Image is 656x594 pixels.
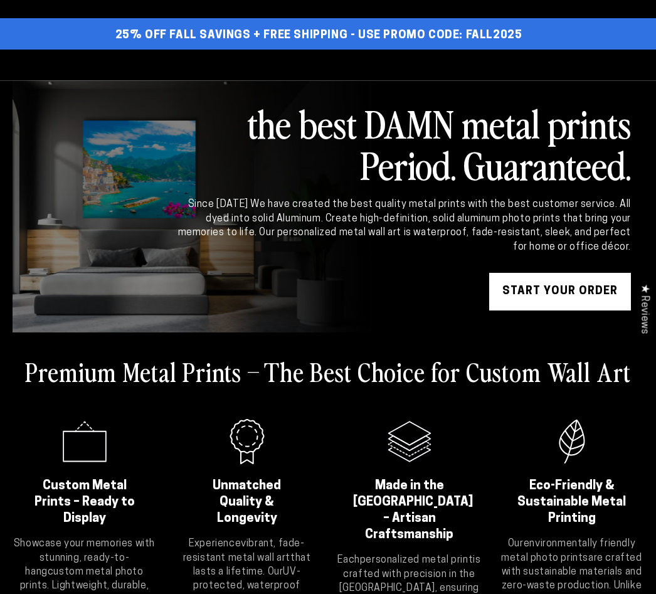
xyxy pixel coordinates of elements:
strong: environmentally friendly metal photo prints [501,539,635,563]
span: Start Your Print [173,57,259,73]
span: About Us [417,57,463,73]
summary: Search our site [568,51,596,78]
h2: Unmatched Quality & Longevity [191,478,303,527]
a: Start Your Print [167,50,265,80]
strong: personalized metal print [360,555,473,565]
span: Why Metal? [345,57,404,73]
a: About Us [411,50,469,80]
a: START YOUR Order [489,273,631,310]
span: Professionals [476,57,549,73]
a: Why Metal? [339,50,410,80]
a: Professionals [470,50,556,80]
span: 25% off FALL Savings + Free Shipping - Use Promo Code: FALL2025 [115,29,522,43]
div: Since [DATE] We have created the best quality metal prints with the best customer service. All dy... [176,198,631,254]
h2: Custom Metal Prints – Ready to Display [28,478,140,527]
h2: Made in the [GEOGRAPHIC_DATA] – Artisan Craftsmanship [353,478,465,543]
h2: Eco-Friendly & Sustainable Metal Printing [516,478,628,527]
strong: custom metal photo prints [20,567,144,591]
div: Click to open Judge.me floating reviews tab [632,274,656,344]
h2: Premium Metal Prints – The Best Choice for Custom Wall Art [25,355,631,388]
a: Shop By Use [266,50,338,80]
span: Shop By Use [272,57,332,73]
strong: vibrant, fade-resistant metal wall art [183,539,305,563]
h2: the best DAMN metal prints Period. Guaranteed. [176,102,631,185]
